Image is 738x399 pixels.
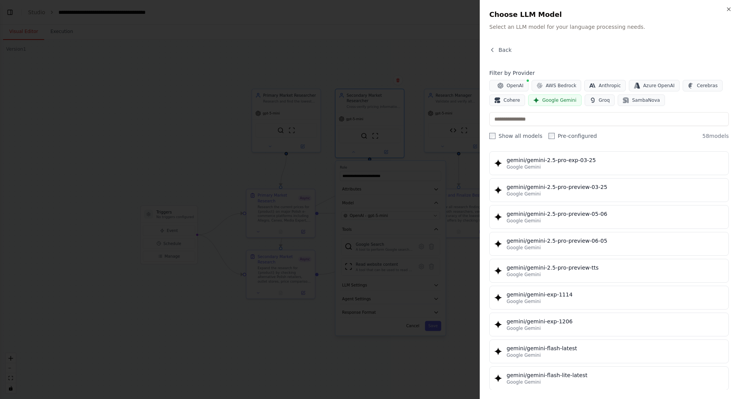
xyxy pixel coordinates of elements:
h2: Choose LLM Model [489,9,729,20]
span: Google Gemini [507,191,541,197]
button: gemini/gemini-flash-latestGoogle Gemini [489,339,729,363]
div: gemini/gemini-2.5-pro-preview-05-06 [507,210,724,218]
div: gemini/gemini-flash-latest [507,344,724,352]
span: 58 models [702,132,729,140]
span: Google Gemini [507,164,541,170]
span: Google Gemini [542,97,577,103]
button: AWS Bedrock [532,80,582,91]
div: gemini/gemini-2.5-pro-exp-03-25 [507,156,724,164]
span: Google Gemini [507,379,541,385]
div: gemini/gemini-exp-1206 [507,318,724,325]
button: Back [489,46,512,54]
button: gemini/gemini-2.5-pro-preview-03-25Google Gemini [489,178,729,202]
span: Groq [599,97,610,103]
div: gemini/gemini-2.5-pro-preview-03-25 [507,183,724,191]
span: Google Gemini [507,245,541,251]
button: gemini/gemini-exp-1114Google Gemini [489,286,729,310]
div: gemini/gemini-exp-1114 [507,291,724,298]
button: Cohere [489,94,525,106]
span: Google Gemini [507,325,541,331]
span: SambaNova [632,97,660,103]
span: Google Gemini [507,218,541,224]
button: Cerebras [683,80,723,91]
span: OpenAI [507,83,524,89]
h4: Filter by Provider [489,69,729,77]
button: OpenAI [489,80,529,91]
button: gemini/gemini-2.5-pro-exp-03-25Google Gemini [489,151,729,175]
label: Pre-configured [549,132,597,140]
span: Google Gemini [507,298,541,305]
button: SambaNova [618,94,665,106]
span: AWS Bedrock [546,83,577,89]
span: Back [499,46,512,54]
div: gemini/gemini-flash-lite-latest [507,371,724,379]
span: Anthropic [598,83,621,89]
div: gemini/gemini-2.5-pro-preview-06-05 [507,237,724,245]
button: Anthropic [584,80,626,91]
button: gemini/gemini-flash-lite-latestGoogle Gemini [489,366,729,390]
span: Azure OpenAI [643,83,675,89]
button: Google Gemini [528,94,582,106]
button: Azure OpenAI [629,80,680,91]
button: Groq [585,94,615,106]
span: Google Gemini [507,272,541,278]
span: Google Gemini [507,352,541,358]
label: Show all models [489,132,542,140]
button: gemini/gemini-2.5-pro-preview-06-05Google Gemini [489,232,729,256]
div: gemini/gemini-2.5-pro-preview-tts [507,264,724,272]
input: Pre-configured [549,133,555,139]
button: gemini/gemini-2.5-pro-preview-ttsGoogle Gemini [489,259,729,283]
span: Cerebras [697,83,718,89]
button: gemini/gemini-2.5-pro-preview-05-06Google Gemini [489,205,729,229]
button: gemini/gemini-exp-1206Google Gemini [489,313,729,336]
p: Select an LLM model for your language processing needs. [489,23,729,31]
span: Cohere [504,97,520,103]
input: Show all models [489,133,495,139]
